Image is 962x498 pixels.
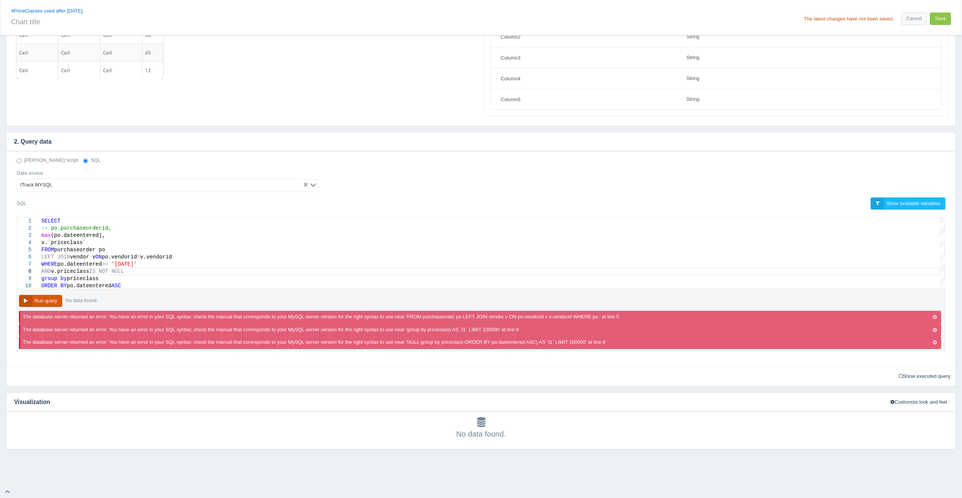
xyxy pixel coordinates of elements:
[41,268,51,274] span: AND
[17,232,31,239] div: 3
[102,254,137,260] span: po.vendorid
[41,254,54,260] span: LEFT
[896,371,953,382] a: Show executed query
[23,313,624,321] p: The database server returned an error: You have an error in your SQL syntax; check the manual tha...
[70,254,96,260] span: vendor v
[67,283,111,289] span: po.dateentered
[496,93,676,106] input: Field name
[17,254,31,261] div: 6
[41,218,60,224] span: SELECT
[17,275,31,282] div: 9
[96,254,102,260] span: ON
[57,261,102,267] span: po.dateentered
[111,268,124,274] span: NULL
[888,396,950,408] button: Customize look and feel
[496,72,676,85] input: Field name
[17,239,31,246] div: 4
[60,276,67,282] span: by
[137,254,140,260] span: =
[89,268,96,274] span: IS
[17,158,22,163] input: [PERSON_NAME] script
[19,295,62,307] button: Run query
[41,261,57,267] span: WHERE
[60,283,67,289] span: BY
[17,157,78,164] label: [PERSON_NAME] script
[14,417,948,439] div: No data found.
[6,132,944,151] h4: 2. Query data
[17,282,31,290] div: 10
[111,261,137,267] span: '[DATE]'
[54,247,105,253] span: purchaseorder po
[17,179,319,192] div: Search for option
[304,182,308,189] button: Clear Selected
[930,13,951,25] button: Save
[17,170,43,177] label: Data source
[17,225,31,232] div: 2
[17,197,27,210] label: SQL
[17,268,31,275] div: 8
[51,268,89,274] span: v.priceclass
[83,157,100,164] label: SQL
[803,16,894,21] div: The latest changes have not been saved.
[19,181,54,190] span: ITrack MYSQL
[83,158,88,163] input: SQL
[41,247,54,253] span: FROM
[51,232,105,238] span: (po.dateentered),
[41,240,86,246] span: v.`priceclass`
[17,261,31,268] div: 7
[111,283,121,289] span: ASC
[496,30,676,43] input: Field name
[496,51,676,64] input: Field name
[55,181,302,190] input: Search for option
[64,295,100,306] div: No data found.
[886,200,940,206] span: Show available variables
[11,8,83,14] a: PriceClasses used after [DATE]
[17,246,31,254] div: 5
[140,254,172,260] span: v.vendorid
[57,254,70,260] span: JOIN
[17,218,31,225] div: 1
[23,339,610,346] p: The database server returned an error: You have an error in your SQL syntax; check the manual tha...
[23,326,524,334] p: The database server returned an error: You have an error in your SQL syntax; check the manual tha...
[41,276,57,282] span: group
[871,197,945,210] a: Show available variables
[102,261,108,267] span: >=
[41,232,51,238] span: max
[67,276,99,282] span: priceclass
[11,15,478,28] input: Chart title
[41,225,111,231] span: -- po.purchaseorderid,
[901,13,926,25] a: Cancel
[6,393,882,412] h4: Visualization
[41,283,57,289] span: ORDER
[99,268,108,274] span: NOT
